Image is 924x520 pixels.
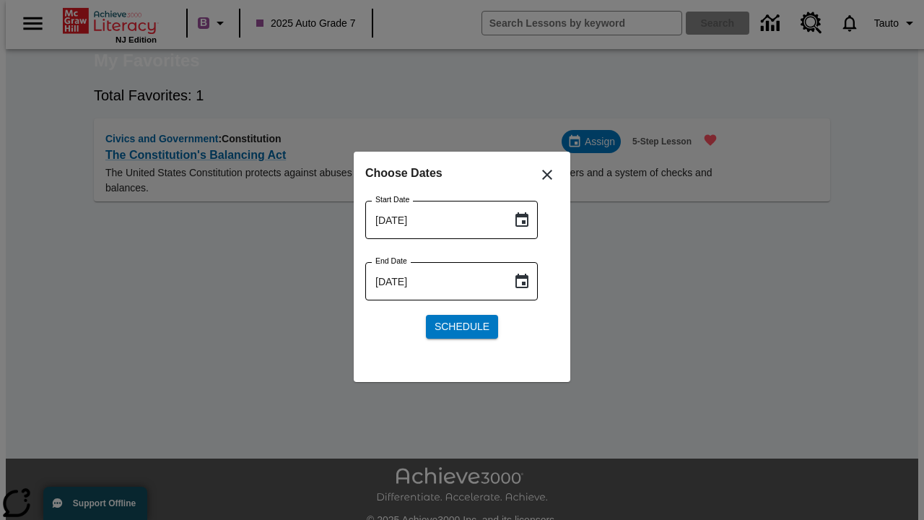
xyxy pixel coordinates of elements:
[426,315,498,339] button: Schedule
[507,267,536,296] button: Choose date, selected date is Sep 11, 2025
[375,194,409,205] label: Start Date
[365,201,502,239] input: MMMM-DD-YYYY
[365,163,559,183] h6: Choose Dates
[530,157,565,192] button: Close
[507,206,536,235] button: Choose date, selected date is Sep 11, 2025
[435,319,489,334] span: Schedule
[365,163,559,350] div: Choose date
[375,256,407,266] label: End Date
[365,262,502,300] input: MMMM-DD-YYYY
